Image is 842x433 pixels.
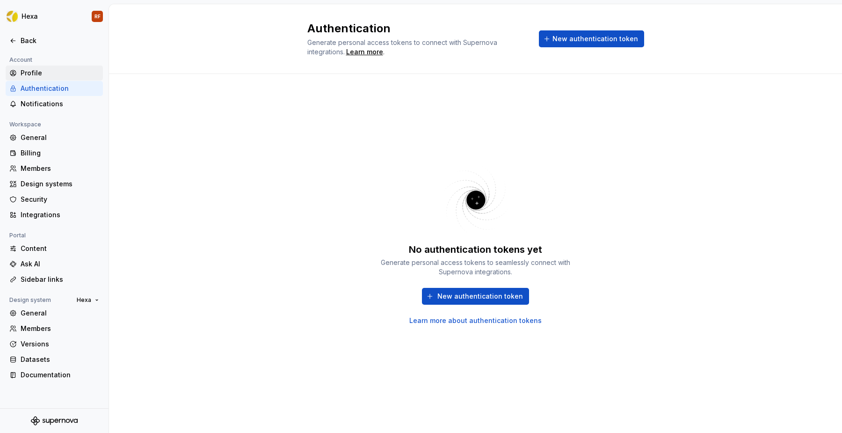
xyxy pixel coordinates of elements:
a: Datasets [6,352,103,367]
a: Members [6,161,103,176]
div: Design systems [21,179,99,189]
a: Authentication [6,81,103,96]
span: New authentication token [552,34,638,44]
a: Back [6,33,103,48]
a: Ask AI [6,257,103,272]
a: Documentation [6,367,103,382]
a: Profile [6,66,103,81]
div: Members [21,164,99,173]
div: No authentication tokens yet [409,243,542,256]
a: Notifications [6,96,103,111]
button: New authentication token [539,30,644,47]
a: Security [6,192,103,207]
a: General [6,130,103,145]
a: Content [6,241,103,256]
div: Ask AI [21,259,99,269]
a: Versions [6,337,103,352]
button: HexaRF [2,6,107,27]
div: Portal [6,230,29,241]
div: General [21,133,99,142]
button: New authentication token [422,288,529,305]
div: Account [6,54,36,66]
svg: Supernova Logo [31,416,78,426]
div: Datasets [21,355,99,364]
div: Versions [21,339,99,349]
a: Members [6,321,103,336]
a: Billing [6,146,103,161]
div: Integrations [21,210,99,220]
div: Workspace [6,119,45,130]
div: Back [21,36,99,45]
div: Generate personal access tokens to seamlessly connect with Supernova integrations. [377,258,574,277]
h2: Authentication [307,21,528,36]
div: Content [21,244,99,253]
a: Learn more about authentication tokens [409,316,542,325]
div: Authentication [21,84,99,93]
div: Design system [6,294,55,306]
div: Sidebar links [21,275,99,284]
span: Generate personal access tokens to connect with Supernova integrations. [307,38,499,56]
div: Hexa [22,12,38,21]
div: Billing [21,148,99,158]
span: Hexa [77,296,91,304]
a: Learn more [346,47,383,57]
div: Notifications [21,99,99,109]
a: General [6,306,103,321]
div: General [21,308,99,318]
span: . [345,49,385,56]
div: RF [94,13,101,20]
div: Members [21,324,99,333]
div: Security [21,195,99,204]
img: a56d5fbf-f8ab-4a39-9705-6fc7187585ab.png [7,11,18,22]
a: Design systems [6,176,103,191]
a: Integrations [6,207,103,222]
div: Documentation [21,370,99,380]
span: New authentication token [437,292,523,301]
div: Profile [21,68,99,78]
a: Sidebar links [6,272,103,287]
